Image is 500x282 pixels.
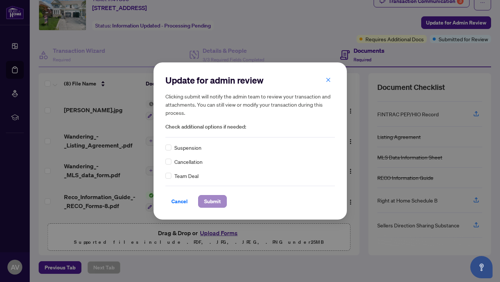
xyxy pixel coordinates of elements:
[165,74,335,86] h2: Update for admin review
[174,158,203,166] span: Cancellation
[204,195,221,207] span: Submit
[171,195,188,207] span: Cancel
[174,172,199,180] span: Team Deal
[165,195,194,208] button: Cancel
[165,123,335,131] span: Check additional options if needed:
[326,77,331,82] span: close
[165,92,335,117] h5: Clicking submit will notify the admin team to review your transaction and attachments. You can st...
[470,256,493,278] button: Open asap
[198,195,227,208] button: Submit
[174,143,201,152] span: Suspension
